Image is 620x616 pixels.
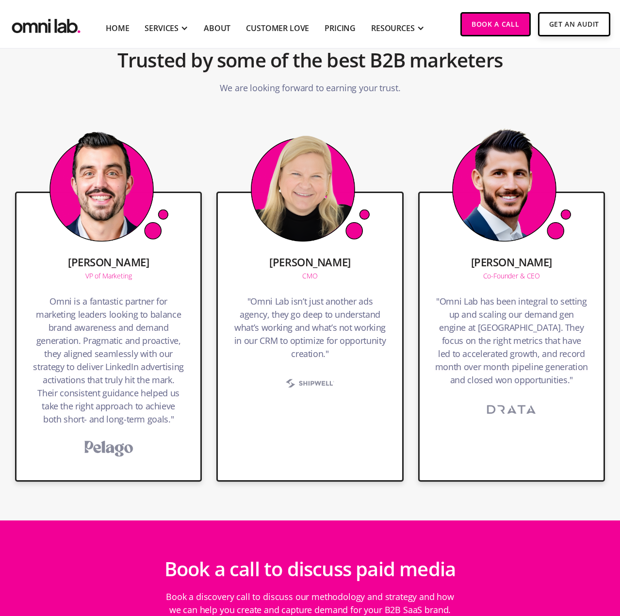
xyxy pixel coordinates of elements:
[10,12,82,36] img: Omni Lab: B2B SaaS Demand Generation Agency
[68,256,149,268] h5: [PERSON_NAME]
[475,397,548,421] img: Drata
[483,273,540,279] div: Co-Founder & CEO
[106,22,129,34] a: Home
[471,256,552,268] h5: [PERSON_NAME]
[246,22,309,34] a: Customer Love
[85,273,132,279] div: VP of Marketing
[274,371,346,395] img: Shipwell
[435,295,588,391] h4: "Omni Lab has been integral to setting up and scaling our demand gen engine at [GEOGRAPHIC_DATA]....
[538,12,610,36] a: Get An Audit
[445,503,620,616] iframe: Chat Widget
[145,22,179,34] div: SERVICES
[117,44,503,77] h2: Trusted by some of the best B2B marketers
[325,22,356,34] a: Pricing
[72,437,145,461] img: PelagoHealth
[32,295,185,431] h4: Omni is a fantastic partner for marketing leaders looking to balance brand awareness and demand g...
[233,295,386,365] h4: "Omni Lab isn’t just another ads agency, they go deep to understand what’s working and what’s not...
[269,256,350,268] h5: [PERSON_NAME]
[460,12,531,36] a: Book a Call
[371,22,415,34] div: RESOURCES
[204,22,230,34] a: About
[164,552,456,585] h2: Book a call to discuss paid media
[10,12,82,36] a: home
[302,273,318,279] div: CMO
[220,77,401,99] p: We are looking forward to earning your trust.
